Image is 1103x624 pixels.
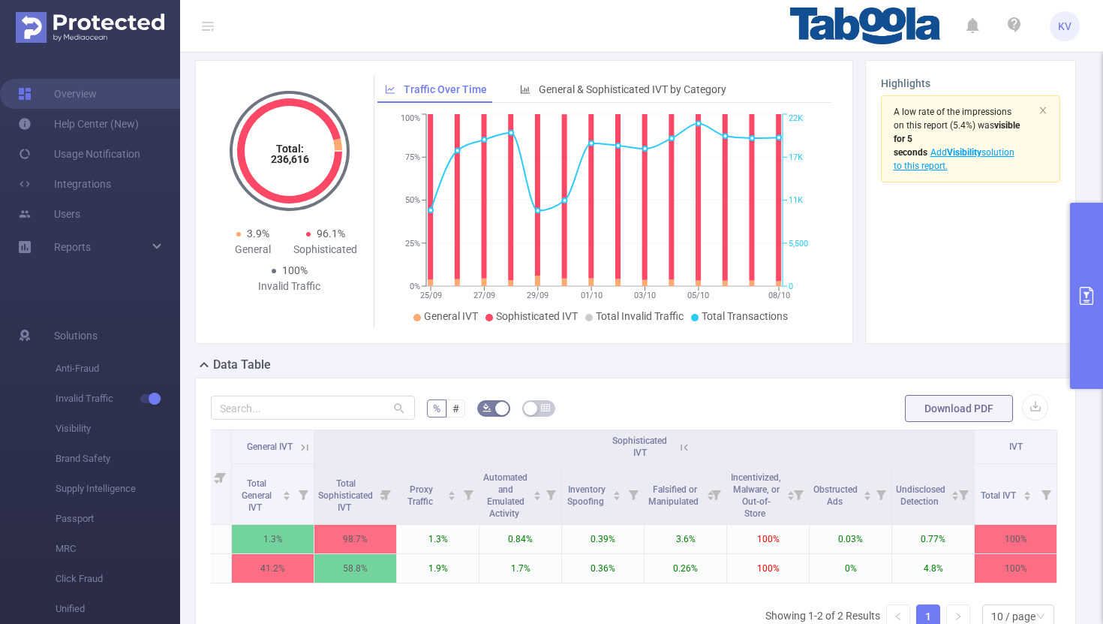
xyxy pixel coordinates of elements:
[789,239,808,249] tspan: 5,500
[54,232,91,262] a: Reports
[18,169,111,199] a: Integrations
[317,228,345,240] span: 96.1%
[290,242,362,258] div: Sophisticated
[18,139,140,169] a: Usage Notification
[896,484,945,507] span: Undisclosed Detection
[810,554,891,583] p: 0%
[541,403,550,412] i: icon: table
[56,474,180,504] span: Supply Intelligence
[232,554,314,583] p: 41.2%
[892,525,974,553] p: 0.77%
[210,430,231,524] i: Filter menu
[562,554,644,583] p: 0.36%
[496,310,578,322] span: Sophisticated IVT
[613,489,621,493] i: icon: caret-up
[282,489,291,498] div: Sort
[613,494,621,499] i: icon: caret-down
[405,196,420,206] tspan: 50%
[18,79,97,109] a: Overview
[863,494,871,499] i: icon: caret-down
[479,554,561,583] p: 1.7%
[16,12,164,43] img: Protected Media
[1009,442,1023,452] span: IVT
[458,464,479,524] i: Filter menu
[56,504,180,534] span: Passport
[314,525,396,553] p: 98.7%
[894,107,1011,131] span: A low rate of the impressions on this report
[788,464,809,524] i: Filter menu
[947,147,981,158] b: Visibility
[1038,102,1047,119] button: icon: close
[705,464,726,524] i: Filter menu
[645,525,726,553] p: 3.6%
[247,442,293,452] span: General IVT
[448,494,456,499] i: icon: caret-down
[1038,106,1047,115] i: icon: close
[951,489,959,493] i: icon: caret-up
[727,554,809,583] p: 100%
[612,436,667,458] span: Sophisticated IVT
[768,291,789,300] tspan: 08/10
[1036,612,1045,622] i: icon: down
[56,384,180,414] span: Invalid Traffic
[448,489,456,493] i: icon: caret-up
[479,525,561,553] p: 0.84%
[731,472,781,519] span: Incentivized, Malware, or Out-of-Store
[283,489,291,493] i: icon: caret-up
[533,489,542,498] div: Sort
[894,612,903,621] i: icon: left
[419,291,441,300] tspan: 25/09
[567,484,606,507] span: Inventory Spoofing
[213,356,271,374] h2: Data Table
[863,489,871,493] i: icon: caret-up
[648,484,701,507] span: Falsified or Manipulated
[54,241,91,253] span: Reports
[533,494,541,499] i: icon: caret-down
[424,310,478,322] span: General IVT
[247,228,269,240] span: 3.9%
[1023,489,1032,493] i: icon: caret-up
[894,120,1020,158] b: visible for 5 seconds
[894,120,1020,158] span: was
[813,484,858,507] span: Obstructed Ads
[951,489,960,498] div: Sort
[447,489,456,498] div: Sort
[452,402,459,414] span: #
[580,291,602,300] tspan: 01/10
[951,494,959,499] i: icon: caret-down
[645,554,726,583] p: 0.26%
[375,464,396,524] i: Filter menu
[540,464,561,524] i: Filter menu
[789,196,803,206] tspan: 11K
[786,494,795,499] i: icon: caret-down
[1023,494,1032,499] i: icon: caret-down
[789,282,793,291] tspan: 0
[18,109,139,139] a: Help Center (New)
[232,525,314,553] p: 1.3%
[54,321,98,351] span: Solutions
[1035,464,1056,524] i: Filter menu
[727,525,809,553] p: 100%
[56,444,180,474] span: Brand Safety
[702,310,788,322] span: Total Transactions
[56,354,180,384] span: Anti-Fraud
[282,264,308,276] span: 100%
[975,554,1056,583] p: 100%
[623,464,644,524] i: Filter menu
[527,291,548,300] tspan: 29/09
[56,534,180,564] span: MRC
[482,403,491,412] i: icon: bg-colors
[1023,489,1032,498] div: Sort
[981,490,1018,501] span: Total IVT
[401,114,420,124] tspan: 100%
[954,612,963,621] i: icon: right
[18,199,80,229] a: Users
[385,84,395,95] i: icon: line-chart
[810,525,891,553] p: 0.03%
[562,525,644,553] p: 0.39%
[483,472,527,519] span: Automated and Emulated Activity
[397,525,479,553] p: 1.3%
[881,76,1061,92] h3: Highlights
[397,554,479,583] p: 1.9%
[905,395,1013,422] button: Download PDF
